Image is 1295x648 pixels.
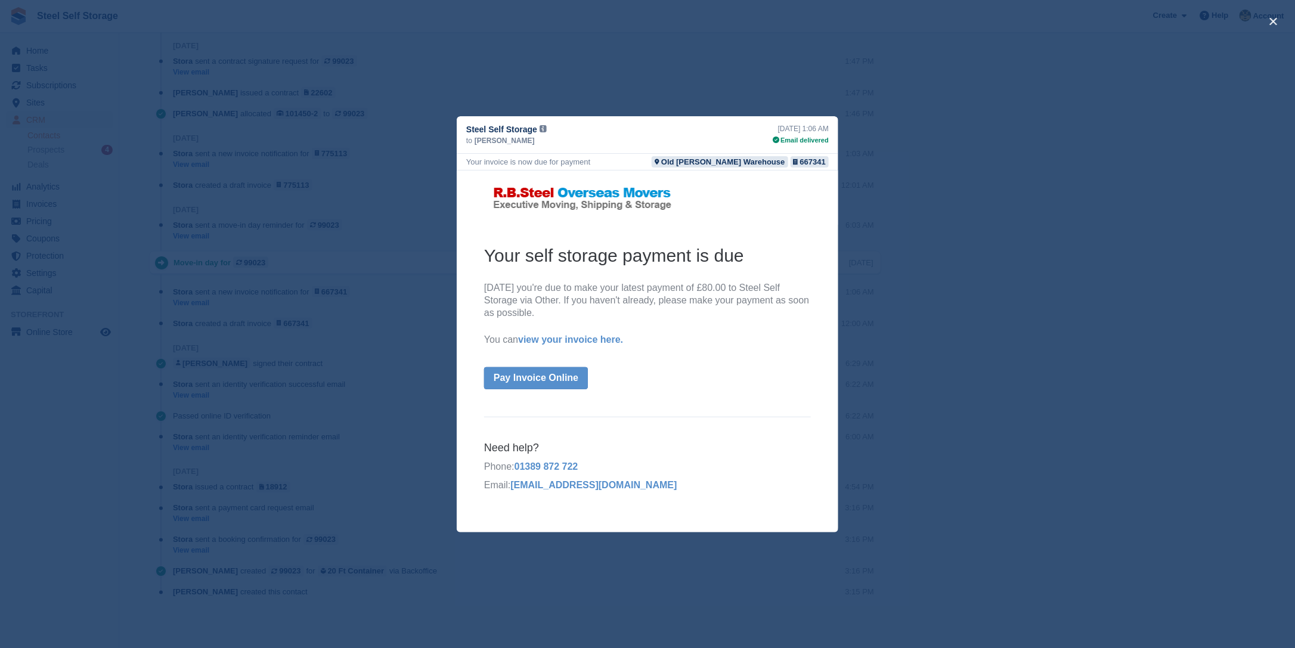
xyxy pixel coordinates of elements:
a: [EMAIL_ADDRESS][DOMAIN_NAME] [54,309,220,320]
span: to [466,135,472,146]
p: You can [27,163,354,176]
span: [DATE] you're due to make your latest payment of £80.00 to Steel Self Storage via Other. If you h... [27,112,352,147]
img: Steel Self Storage Logo [27,10,224,45]
p: Email: [27,309,354,321]
div: Email delivered [773,135,829,145]
img: icon-info-grey-7440780725fd019a000dd9b08b2336e03edf1995a4989e88bcd33f0948082b44.svg [540,125,547,132]
p: Phone: [27,290,354,303]
a: Old [PERSON_NAME] Warehouse [652,156,788,168]
span: Steel Self Storage [466,123,537,135]
h6: Need help? [27,271,354,284]
span: [PERSON_NAME] [475,135,535,146]
a: 01389 872 722 [58,291,122,301]
div: Old [PERSON_NAME] Warehouse [661,156,785,168]
a: 667341 [791,156,829,168]
div: [DATE] 1:06 AM [773,123,829,134]
div: 667341 [800,156,826,168]
a: view your invoice here. [61,164,166,174]
h2: Your self storage payment is due [27,73,354,97]
div: Your invoice is now due for payment [466,156,590,168]
a: Pay Invoice Online [27,197,131,219]
button: close [1264,12,1283,31]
